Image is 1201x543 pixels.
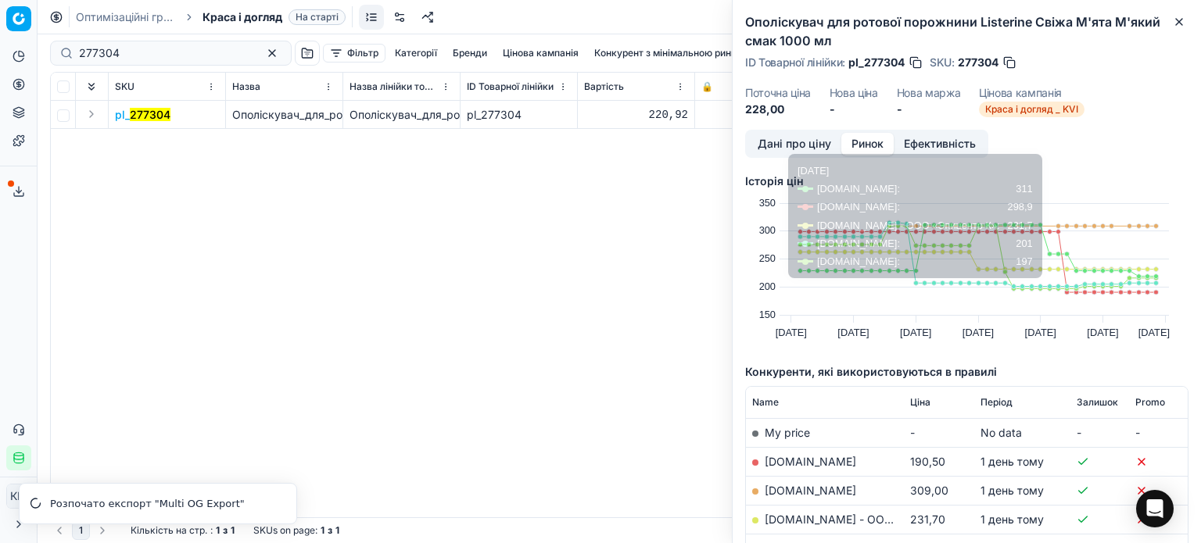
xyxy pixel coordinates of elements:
span: SKUs on page : [253,524,317,537]
h2: Ополіскувач для ротової порожнини Listerine Свіжа М'ята М'який смак 1000 мл [745,13,1188,50]
span: Краса і доглядНа старті [203,9,346,25]
span: ID Товарної лінійки : [745,57,845,68]
button: pl_277304 [115,107,170,123]
strong: 1 [321,524,324,537]
span: 277304 [958,55,998,70]
button: Цінова кампанія [497,44,585,63]
span: Назва [232,80,260,93]
span: На старті [289,9,346,25]
dt: Поточна ціна [745,88,811,98]
button: Ринок [841,133,894,155]
span: SKU [115,80,134,93]
span: pl_ [115,107,170,123]
nav: pagination [50,521,112,540]
button: Конкурент з мінімальною ринковою ціною [588,44,796,63]
button: Go to next page [93,521,112,540]
span: Краса і догляд [203,9,282,25]
td: No data [974,418,1070,447]
button: 1 [72,521,90,540]
span: Залишок [1077,396,1118,409]
a: [DOMAIN_NAME] - ООО «Эпицентр К» [765,513,970,526]
strong: з [328,524,332,537]
button: КM [6,484,31,509]
button: Go to previous page [50,521,69,540]
button: Категорії [389,44,443,63]
button: Бренди [446,44,493,63]
div: Open Intercom Messenger [1136,490,1174,527]
text: 250 [759,252,776,264]
span: 🔒 [701,80,713,93]
button: Дані про ціну [747,133,841,155]
span: Краса і догляд _ KVI [979,102,1084,117]
span: Ополіскувач_для_ротової_порожнини_Listerine_Свіжа_М'ята_М'який_смак_1000_мл [232,108,676,121]
dd: 228,00 [745,102,811,117]
button: Фільтр [323,44,385,63]
span: Вартість [584,80,624,93]
span: 1 день тому [981,513,1044,526]
button: Expand [82,105,101,123]
div: Ополіскувач_для_ротової_порожнини_Listerine_Свіжа_М'ята_М'який_смак_1000_мл [350,107,454,123]
span: Name [752,396,779,409]
text: [DATE] [963,327,994,338]
text: [DATE] [1138,327,1170,338]
strong: з [223,524,228,537]
strong: 1 [231,524,235,537]
h5: Конкуренти, які використовуються в правилі [745,364,1188,380]
a: [DOMAIN_NAME] [765,455,856,468]
span: Ціна [910,396,930,409]
span: Promo [1135,396,1165,409]
div: : [131,524,235,537]
div: pl_277304 [467,107,571,123]
strong: 1 [335,524,339,537]
button: Ефективність [894,133,986,155]
input: Пошук по SKU або назві [79,45,250,61]
text: [DATE] [776,327,807,338]
nav: breadcrumb [76,9,346,25]
td: - [904,418,974,447]
text: [DATE] [900,327,931,338]
a: Оптимізаційні групи [76,9,176,25]
span: 1 день тому [981,484,1044,497]
td: - [1070,418,1129,447]
span: pl_277304 [848,55,905,70]
text: 300 [759,224,776,236]
text: [DATE] [1025,327,1056,338]
text: 150 [759,309,776,320]
dt: Нова маржа [897,88,961,98]
dt: Цінова кампанія [979,88,1084,98]
span: 1 день тому [981,455,1044,468]
text: [DATE] [837,327,869,338]
dd: - [897,102,961,117]
span: Назва лінійки товарів [350,80,438,93]
span: КM [7,484,30,508]
dd: - [830,102,878,117]
text: 200 [759,280,776,292]
div: Розпочато експорт "Multi OG Export" [50,496,278,512]
text: [DATE] [1087,327,1118,338]
span: Кількість на стр. [131,524,207,537]
a: [DOMAIN_NAME] [765,484,856,497]
mark: 277304 [130,108,170,121]
text: 350 [759,197,776,209]
span: ID Товарної лінійки [467,80,554,93]
div: 220,92 [584,107,688,123]
strong: 1 [216,524,220,537]
span: Період [981,396,1013,409]
span: SKU : [930,57,955,68]
dt: Нова ціна [830,88,878,98]
h5: Історія цін [745,173,1188,189]
span: 190,50 [910,455,945,468]
span: My price [765,426,810,439]
button: Expand all [82,77,101,96]
td: - [1129,418,1188,447]
span: 231,70 [910,513,945,526]
span: 309,00 [910,484,948,497]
